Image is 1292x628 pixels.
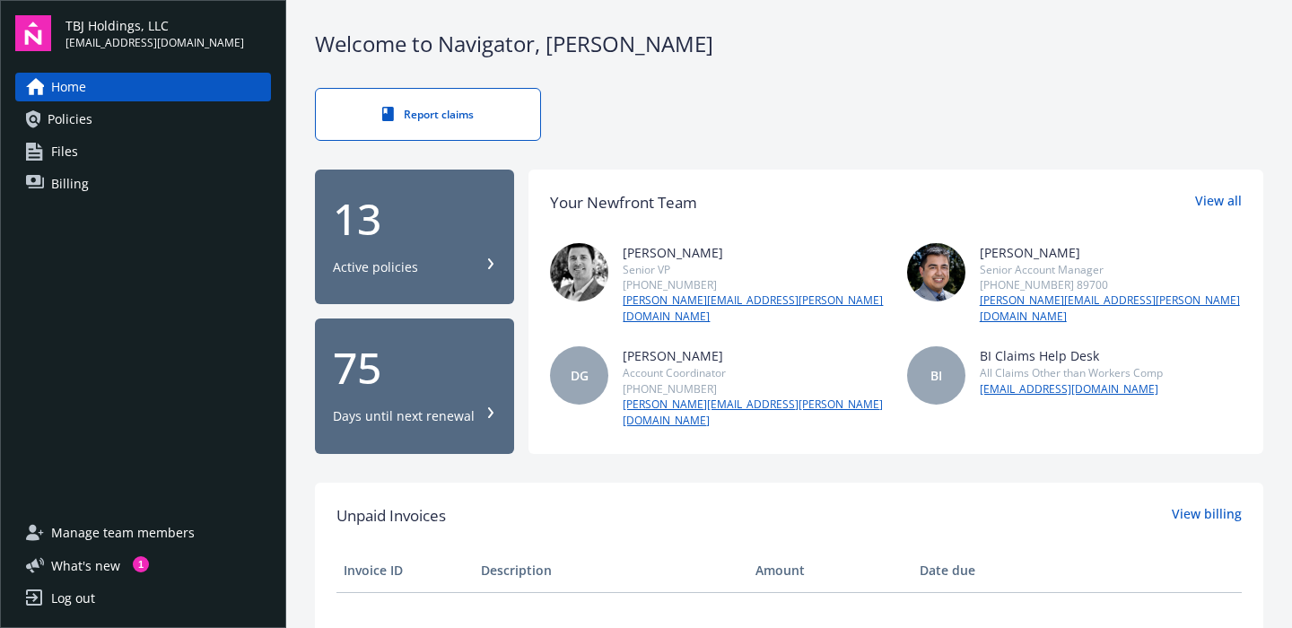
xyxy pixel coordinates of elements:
div: [PERSON_NAME] [623,346,885,365]
div: 13 [333,197,496,240]
div: Welcome to Navigator , [PERSON_NAME] [315,29,1263,59]
span: Unpaid Invoices [336,504,446,528]
th: Amount [748,549,912,592]
th: Date due [912,549,1050,592]
img: photo [907,243,965,301]
div: 75 [333,346,496,389]
span: Policies [48,105,92,134]
a: View billing [1172,504,1242,528]
a: Home [15,73,271,101]
a: Report claims [315,88,541,141]
div: Senior VP [623,262,885,277]
a: Files [15,137,271,166]
span: What ' s new [51,556,120,575]
div: Log out [51,584,95,613]
div: Active policies [333,258,418,276]
img: photo [550,243,608,301]
span: Files [51,137,78,166]
div: All Claims Other than Workers Comp [980,365,1163,380]
a: [PERSON_NAME][EMAIL_ADDRESS][PERSON_NAME][DOMAIN_NAME] [980,292,1242,325]
div: [PHONE_NUMBER] 89700 [980,277,1242,292]
a: [EMAIL_ADDRESS][DOMAIN_NAME] [980,381,1163,397]
button: 13Active policies [315,170,514,305]
div: Account Coordinator [623,365,885,380]
a: Manage team members [15,519,271,547]
a: Policies [15,105,271,134]
div: [PERSON_NAME] [980,243,1242,262]
div: BI Claims Help Desk [980,346,1163,365]
img: navigator-logo.svg [15,15,51,51]
div: [PERSON_NAME] [623,243,885,262]
div: 1 [133,556,149,572]
div: [PHONE_NUMBER] [623,277,885,292]
span: [EMAIL_ADDRESS][DOMAIN_NAME] [65,35,244,51]
span: Manage team members [51,519,195,547]
span: BI [930,366,942,385]
div: Your Newfront Team [550,191,697,214]
button: TBJ Holdings, LLC[EMAIL_ADDRESS][DOMAIN_NAME] [65,15,271,51]
a: View all [1195,191,1242,214]
th: Description [474,549,748,592]
span: Home [51,73,86,101]
button: 75Days until next renewal [315,318,514,454]
div: [PHONE_NUMBER] [623,381,885,397]
a: [PERSON_NAME][EMAIL_ADDRESS][PERSON_NAME][DOMAIN_NAME] [623,292,885,325]
span: TBJ Holdings, LLC [65,16,244,35]
a: Billing [15,170,271,198]
div: Senior Account Manager [980,262,1242,277]
div: Days until next renewal [333,407,475,425]
th: Invoice ID [336,549,474,592]
span: DG [571,366,589,385]
div: Report claims [352,107,504,122]
button: What's new1 [15,556,149,575]
span: Billing [51,170,89,198]
a: [PERSON_NAME][EMAIL_ADDRESS][PERSON_NAME][DOMAIN_NAME] [623,397,885,429]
